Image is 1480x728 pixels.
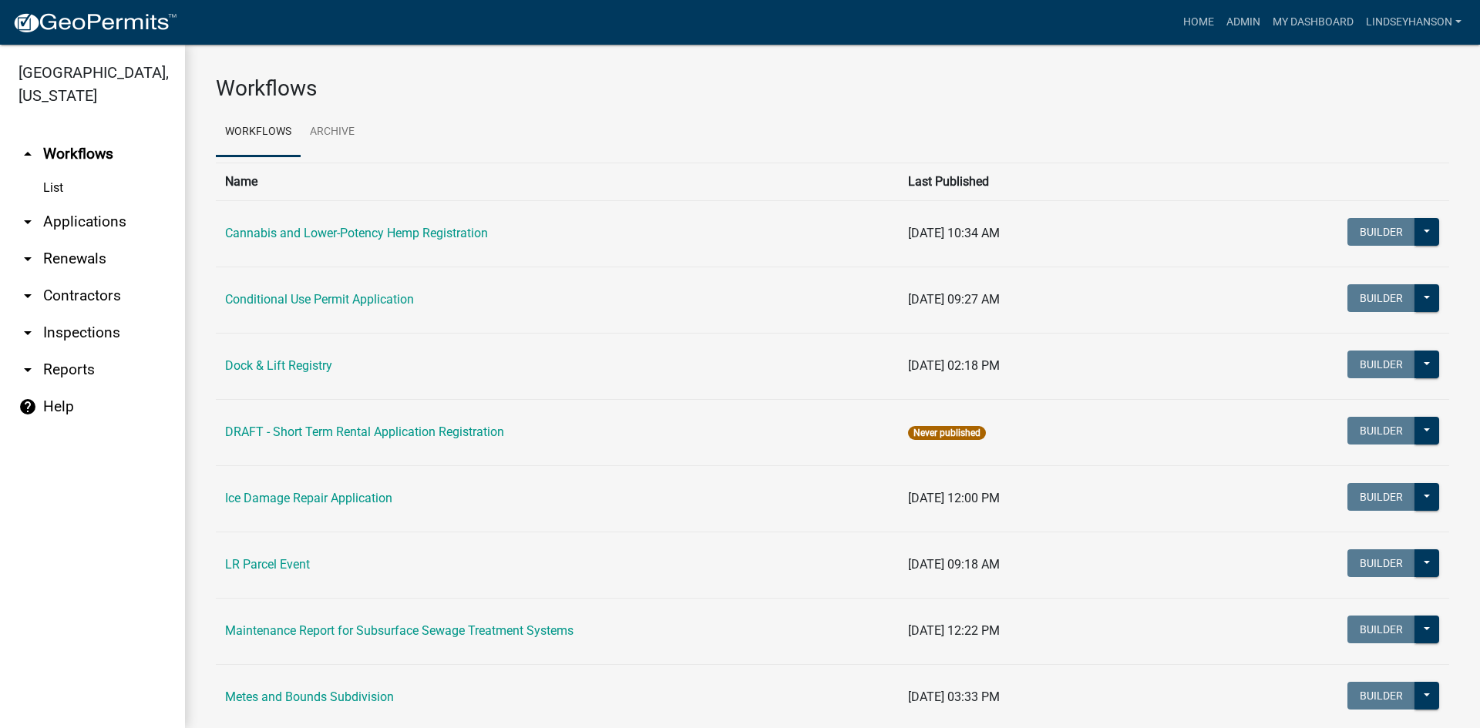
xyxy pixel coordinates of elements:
i: arrow_drop_down [18,361,37,379]
a: DRAFT - Short Term Rental Application Registration [225,424,504,439]
a: Dock & Lift Registry [225,358,332,373]
span: [DATE] 12:22 PM [908,623,1000,638]
span: [DATE] 09:18 AM [908,557,1000,572]
span: [DATE] 12:00 PM [908,491,1000,505]
i: help [18,398,37,416]
i: arrow_drop_down [18,287,37,305]
button: Builder [1347,218,1415,246]
a: Lindseyhanson [1360,8,1468,37]
a: Maintenance Report for Subsurface Sewage Treatment Systems [225,623,573,638]
a: Archive [301,108,364,157]
a: Admin [1220,8,1266,37]
i: arrow_drop_down [18,250,37,268]
a: Home [1177,8,1220,37]
button: Builder [1347,682,1415,710]
th: Name [216,163,899,200]
i: arrow_drop_down [18,324,37,342]
a: Metes and Bounds Subdivision [225,689,394,704]
a: LR Parcel Event [225,557,310,572]
span: [DATE] 09:27 AM [908,292,1000,307]
button: Builder [1347,549,1415,577]
th: Last Published [899,163,1246,200]
button: Builder [1347,616,1415,643]
button: Builder [1347,417,1415,445]
button: Builder [1347,351,1415,378]
span: Never published [908,426,986,440]
button: Builder [1347,284,1415,312]
a: Conditional Use Permit Application [225,292,414,307]
a: Cannabis and Lower-Potency Hemp Registration [225,226,488,240]
span: [DATE] 03:33 PM [908,689,1000,704]
span: [DATE] 10:34 AM [908,226,1000,240]
i: arrow_drop_down [18,213,37,231]
a: Ice Damage Repair Application [225,491,392,505]
i: arrow_drop_up [18,145,37,163]
span: [DATE] 02:18 PM [908,358,1000,373]
button: Builder [1347,483,1415,511]
a: Workflows [216,108,301,157]
a: My Dashboard [1266,8,1360,37]
h3: Workflows [216,75,1449,102]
